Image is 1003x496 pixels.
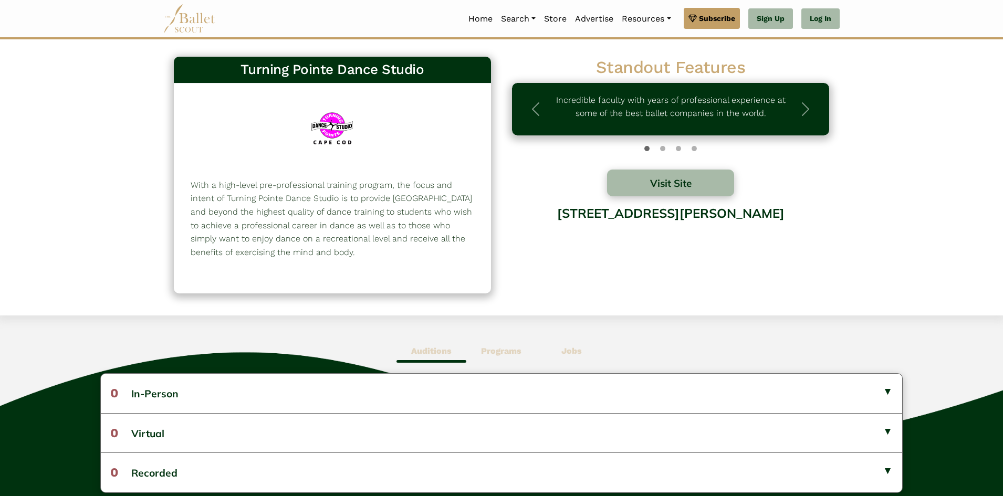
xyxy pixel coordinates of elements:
[540,8,571,30] a: Store
[676,141,681,156] button: Slide 2
[692,141,697,156] button: Slide 3
[110,465,118,480] span: 0
[411,346,452,356] b: Auditions
[497,8,540,30] a: Search
[191,178,474,259] p: With a high-level pre-professional training program, the focus and intent of Turning Pointe Dance...
[101,413,902,452] button: 0Virtual
[684,8,740,29] a: Subscribe
[110,386,118,400] span: 0
[644,141,650,156] button: Slide 0
[549,93,792,125] p: Incredible faculty with years of professional experience at some of the best ballet companies in ...
[512,198,829,282] div: [STREET_ADDRESS][PERSON_NAME]
[101,374,902,413] button: 0In-Person
[660,141,665,156] button: Slide 1
[110,426,118,440] span: 0
[512,57,829,79] h2: Standout Features
[182,61,483,79] h3: Turning Pointe Dance Studio
[688,13,697,24] img: gem.svg
[618,8,675,30] a: Resources
[699,13,735,24] span: Subscribe
[561,346,582,356] b: Jobs
[801,8,840,29] a: Log In
[481,346,521,356] b: Programs
[748,8,793,29] a: Sign Up
[607,170,734,196] button: Visit Site
[464,8,497,30] a: Home
[101,452,902,492] button: 0Recorded
[571,8,618,30] a: Advertise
